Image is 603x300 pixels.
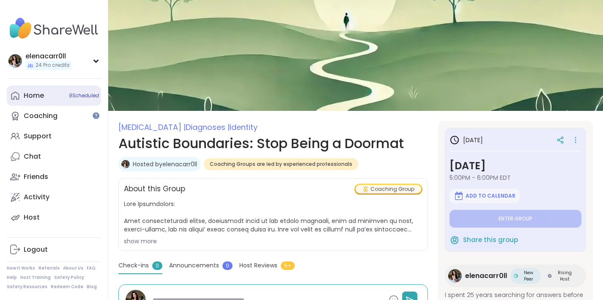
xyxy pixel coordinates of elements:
span: Rising Host [554,270,576,282]
a: FAQ [87,265,96,271]
img: elenacarr0ll [8,54,22,68]
span: [MEDICAL_DATA] | [118,122,186,132]
div: Chat [24,152,41,161]
a: Chat [7,146,101,167]
a: Host Training [20,275,51,281]
a: About Us [63,265,83,271]
span: 5:00PM - 6:00PM EDT [450,173,581,182]
div: elenacarr0ll [25,52,71,61]
button: Add to Calendar [450,189,520,203]
div: Home [24,91,44,100]
span: 0 [152,261,162,270]
div: Coaching Group [356,185,421,193]
a: Referrals [38,265,60,271]
div: Friends [24,172,48,182]
span: Check-ins [118,261,149,270]
span: Coaching Groups are led by experienced professionals [210,161,352,168]
a: How It Works [7,265,35,271]
div: Activity [24,193,49,202]
img: ShareWell Nav Logo [7,14,101,43]
a: Hosted byelenacarr0ll [133,160,197,168]
a: Coaching [7,106,101,126]
img: elenacarr0ll [121,160,130,168]
h3: [DATE] [450,158,581,173]
h2: About this Group [124,184,185,195]
span: 5+ [281,261,295,270]
span: Host Reviews [239,261,277,270]
a: Host [7,207,101,228]
button: Enter group [450,210,581,228]
span: Announcements [169,261,219,270]
a: Blog [87,284,97,290]
div: Host [24,213,40,222]
a: Help [7,275,17,281]
img: ShareWell Logomark [454,191,464,201]
span: elenacarr0ll [465,271,507,281]
h3: [DATE] [450,135,483,145]
span: 24 Pro credits [36,62,70,69]
a: elenacarr0llelenacarr0llNew PeerNew PeerRising HostRising Host [445,264,586,287]
a: Safety Policy [54,275,84,281]
img: ShareWell Logomark [450,235,460,245]
button: Share this group [450,231,518,249]
span: Add to Calendar [466,193,515,199]
h1: Autistic Boundaries: Stop Being a Doormat [118,133,428,154]
div: Coaching [24,111,58,121]
img: Rising Host [548,274,552,278]
img: elenacarr0ll [448,269,462,283]
iframe: Spotlight [93,112,99,119]
span: Identity [230,122,258,132]
a: Home9Scheduled [7,85,101,106]
span: Lore Ipsumdolors: Amet consecteturadi elitse, doeiusmodt incid ut lab etdolo magnaali, enim ad mi... [124,200,422,234]
a: Friends [7,167,101,187]
span: 0 [222,261,233,270]
div: show more [124,237,422,245]
div: Logout [24,245,48,254]
img: New Peer [514,274,518,278]
a: Activity [7,187,101,207]
span: New Peer [520,270,537,282]
a: Redeem Code [51,284,83,290]
a: Logout [7,239,101,260]
a: Safety Resources [7,284,47,290]
span: Enter group [499,215,532,222]
span: 9 Scheduled [69,92,99,99]
span: Diagnoses | [186,122,230,132]
div: Support [24,132,52,141]
a: Support [7,126,101,146]
span: Share this group [463,235,518,245]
